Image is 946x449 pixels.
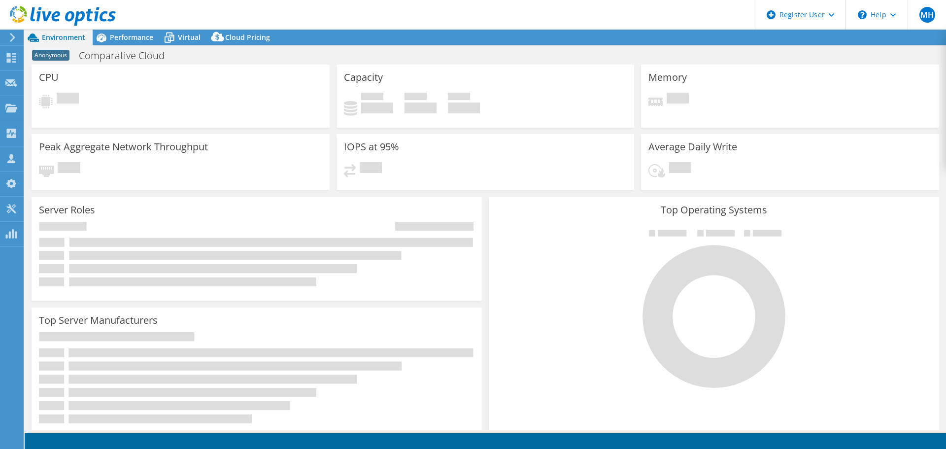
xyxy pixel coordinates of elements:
[32,50,69,61] span: Anonymous
[669,162,691,175] span: Pending
[225,33,270,42] span: Cloud Pricing
[39,315,158,326] h3: Top Server Manufacturers
[57,93,79,106] span: Pending
[344,72,383,83] h3: Capacity
[344,141,399,152] h3: IOPS at 95%
[405,93,427,103] span: Free
[448,93,470,103] span: Total
[648,72,687,83] h3: Memory
[58,162,80,175] span: Pending
[178,33,201,42] span: Virtual
[39,72,59,83] h3: CPU
[448,103,480,113] h4: 0 GiB
[39,205,95,215] h3: Server Roles
[496,205,932,215] h3: Top Operating Systems
[405,103,437,113] h4: 0 GiB
[858,10,867,19] svg: \n
[74,50,180,61] h1: Comparative Cloud
[667,93,689,106] span: Pending
[39,141,208,152] h3: Peak Aggregate Network Throughput
[919,7,935,23] span: MH
[360,162,382,175] span: Pending
[361,103,393,113] h4: 0 GiB
[648,141,737,152] h3: Average Daily Write
[110,33,153,42] span: Performance
[42,33,85,42] span: Environment
[361,93,383,103] span: Used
